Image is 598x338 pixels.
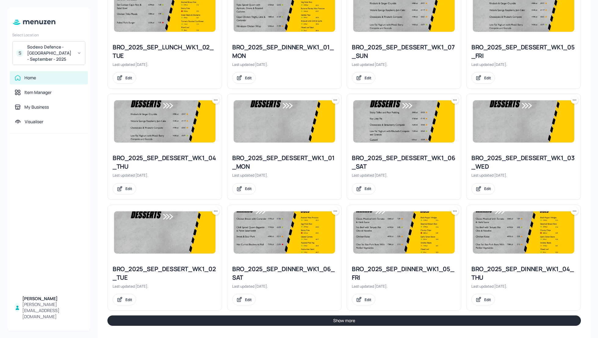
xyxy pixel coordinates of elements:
[232,284,337,289] div: Last updated [DATE].
[125,75,132,81] div: Edit
[125,186,132,191] div: Edit
[232,62,337,67] div: Last updated [DATE].
[245,297,252,302] div: Edit
[107,315,581,326] button: Show more
[471,265,576,282] div: BRO_2025_SEP_DINNER_WK1_04_THU
[114,211,215,253] img: 2025-05-08-1746712450279cmjftoxozvn.jpeg
[24,104,49,110] div: My Business
[471,154,576,171] div: BRO_2025_SEP_DESSERT_WK1_03_WED
[234,211,335,253] img: 2025-05-08-174670916327325ct9yorxe2.jpeg
[352,62,456,67] div: Last updated [DATE].
[352,154,456,171] div: BRO_2025_SEP_DESSERT_WK1_06_SAT
[232,154,337,171] div: BRO_2025_SEP_DESSERT_WK1_01_MON
[352,284,456,289] div: Last updated [DATE].
[365,75,371,81] div: Edit
[25,119,43,125] div: Visualiser
[353,100,455,142] img: 2025-05-14-17472188407136v0jto3lepb.jpeg
[113,173,217,178] div: Last updated [DATE].
[113,62,217,67] div: Last updated [DATE].
[125,297,132,302] div: Edit
[114,100,215,142] img: 2025-05-08-1746712959214bni76kt6uui.jpeg
[22,301,83,320] div: [PERSON_NAME][EMAIL_ADDRESS][DOMAIN_NAME]
[234,100,335,142] img: 2025-05-08-1746712450279cmjftoxozvn.jpeg
[484,297,491,302] div: Edit
[113,284,217,289] div: Last updated [DATE].
[113,265,217,282] div: BRO_2025_SEP_DESSERT_WK1_02_TUE
[352,265,456,282] div: BRO_2025_SEP_DINNER_WK1_05_FRI
[232,265,337,282] div: BRO_2025_SEP_DINNER_WK1_06_SAT
[365,297,371,302] div: Edit
[471,43,576,60] div: BRO_2025_SEP_DESSERT_WK1_05_FRI
[473,211,574,253] img: 2025-05-08-1746708311830xkzxjezrykm.jpeg
[24,89,52,95] div: Item Manager
[12,32,85,38] div: Select Location
[471,173,576,178] div: Last updated [DATE].
[232,173,337,178] div: Last updated [DATE].
[473,100,574,142] img: 2025-05-08-1746712450279cmjftoxozvn.jpeg
[245,75,252,81] div: Edit
[16,49,23,57] div: S
[27,44,73,62] div: Sodexo Defence - [GEOGRAPHIC_DATA] - September - 2025
[352,43,456,60] div: BRO_2025_SEP_DESSERT_WK1_07_SUN
[353,211,455,253] img: 2025-05-08-1746708311830xkzxjezrykm.jpeg
[484,75,491,81] div: Edit
[113,43,217,60] div: BRO_2025_SEP_LUNCH_WK1_02_TUE
[232,43,337,60] div: BRO_2025_SEP_DINNER_WK1_01_MON
[22,296,83,302] div: [PERSON_NAME]
[24,75,36,81] div: Home
[471,284,576,289] div: Last updated [DATE].
[352,173,456,178] div: Last updated [DATE].
[113,154,217,171] div: BRO_2025_SEP_DESSERT_WK1_04_THU
[471,62,576,67] div: Last updated [DATE].
[365,186,371,191] div: Edit
[484,186,491,191] div: Edit
[245,186,252,191] div: Edit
